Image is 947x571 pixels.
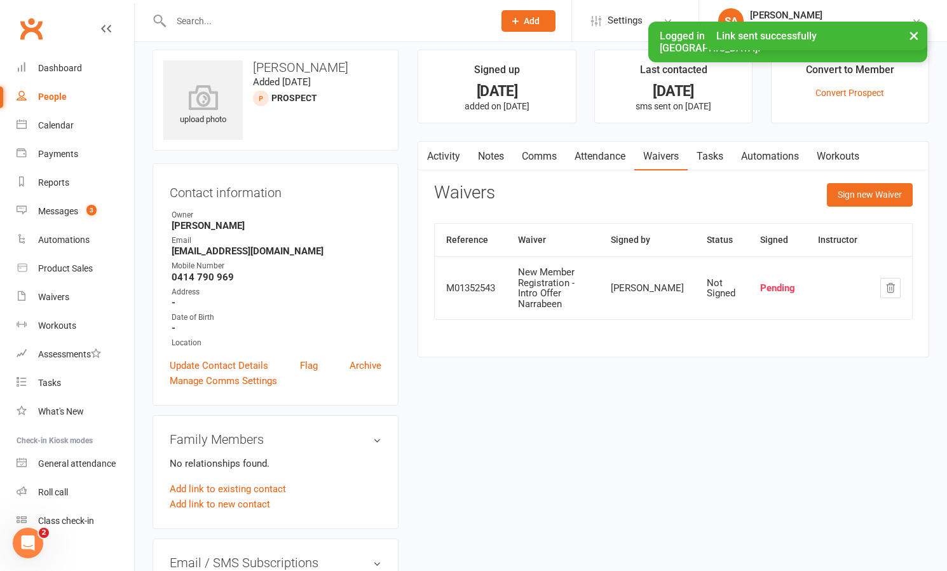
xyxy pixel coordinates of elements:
div: Last contacted [640,62,707,85]
strong: - [172,322,381,334]
div: M01352543 [446,283,495,294]
a: Workouts [808,142,868,171]
div: Link sent successfully [705,22,927,50]
a: Clubworx [15,13,47,45]
div: Community Moves [GEOGRAPHIC_DATA] [750,21,911,32]
div: Assessments [38,349,101,359]
span: 2 [39,528,49,538]
a: Class kiosk mode [17,507,134,535]
div: Calendar [38,120,74,130]
span: Add [524,16,540,26]
a: Messages 3 [17,197,134,226]
strong: [EMAIL_ADDRESS][DOMAIN_NAME] [172,245,381,257]
a: Automations [17,226,134,254]
th: Reference [435,224,507,256]
a: Notes [469,142,513,171]
div: [PERSON_NAME] [611,283,684,294]
a: Automations [732,142,808,171]
div: Date of Birth [172,312,381,324]
span: Settings [608,6,643,35]
th: Instructor [807,224,869,256]
a: Product Sales [17,254,134,283]
a: General attendance kiosk mode [17,450,134,478]
a: Archive [350,358,381,373]
div: Product Sales [38,263,93,273]
a: Calendar [17,111,134,140]
div: New Member Registration - Intro Offer Narrabeen [518,267,587,309]
p: added on [DATE] [430,101,564,111]
p: sms sent on [DATE] [606,101,740,111]
div: Tasks [38,378,61,388]
div: Waivers [38,292,69,302]
div: upload photo [163,85,243,127]
div: Address [172,286,381,298]
h3: Contact information [170,181,381,200]
div: Owner [172,209,381,221]
div: What's New [38,406,84,416]
h3: [PERSON_NAME] [163,60,388,74]
div: Class check-in [38,516,94,526]
button: × [903,22,925,49]
a: Tasks [17,369,134,397]
strong: 0414 790 969 [172,272,381,283]
button: Sign new Waiver [827,183,913,206]
div: Not Signed [707,278,737,299]
a: Update Contact Details [170,358,268,373]
a: Waivers [17,283,134,312]
div: Convert to Member [806,62,894,85]
h3: Waivers [434,183,495,203]
a: Dashboard [17,54,134,83]
div: Email [172,235,381,247]
a: Activity [418,142,469,171]
h3: Family Members [170,432,381,446]
a: Assessments [17,340,134,369]
th: Status [695,224,749,256]
span: 3 [86,205,97,216]
iframe: Intercom live chat [13,528,43,558]
div: [DATE] [430,85,564,98]
th: Waiver [507,224,599,256]
a: People [17,83,134,111]
div: [PERSON_NAME] [750,10,911,21]
a: Flag [300,358,318,373]
a: Add link to existing contact [170,481,286,497]
div: Dashboard [38,63,82,73]
th: Signed by [599,224,695,256]
div: Messages [38,206,78,216]
th: Signed [749,224,807,256]
a: Roll call [17,478,134,507]
time: Added [DATE] [253,76,311,88]
div: Mobile Number [172,260,381,272]
div: Pending [760,283,795,294]
div: Payments [38,149,78,159]
div: Roll call [38,487,68,497]
a: Workouts [17,312,134,340]
div: Workouts [38,320,76,331]
div: People [38,92,67,102]
input: Search... [167,12,485,30]
button: Add [501,10,555,32]
div: Reports [38,177,69,188]
div: [DATE] [606,85,740,98]
a: Comms [513,142,566,171]
div: Location [172,337,381,349]
strong: - [172,297,381,308]
a: What's New [17,397,134,426]
a: Attendance [566,142,634,171]
div: Signed up [474,62,520,85]
div: SA [718,8,744,34]
a: Convert Prospect [815,88,884,98]
strong: [PERSON_NAME] [172,220,381,231]
div: Automations [38,235,90,245]
a: Tasks [688,142,732,171]
div: General attendance [38,458,116,469]
a: Manage Comms Settings [170,373,277,389]
a: Payments [17,140,134,169]
a: Add link to new contact [170,497,270,512]
snap: prospect [271,93,317,103]
a: Reports [17,169,134,197]
h3: Email / SMS Subscriptions [170,556,381,570]
a: Waivers [634,142,688,171]
p: No relationships found. [170,456,381,471]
